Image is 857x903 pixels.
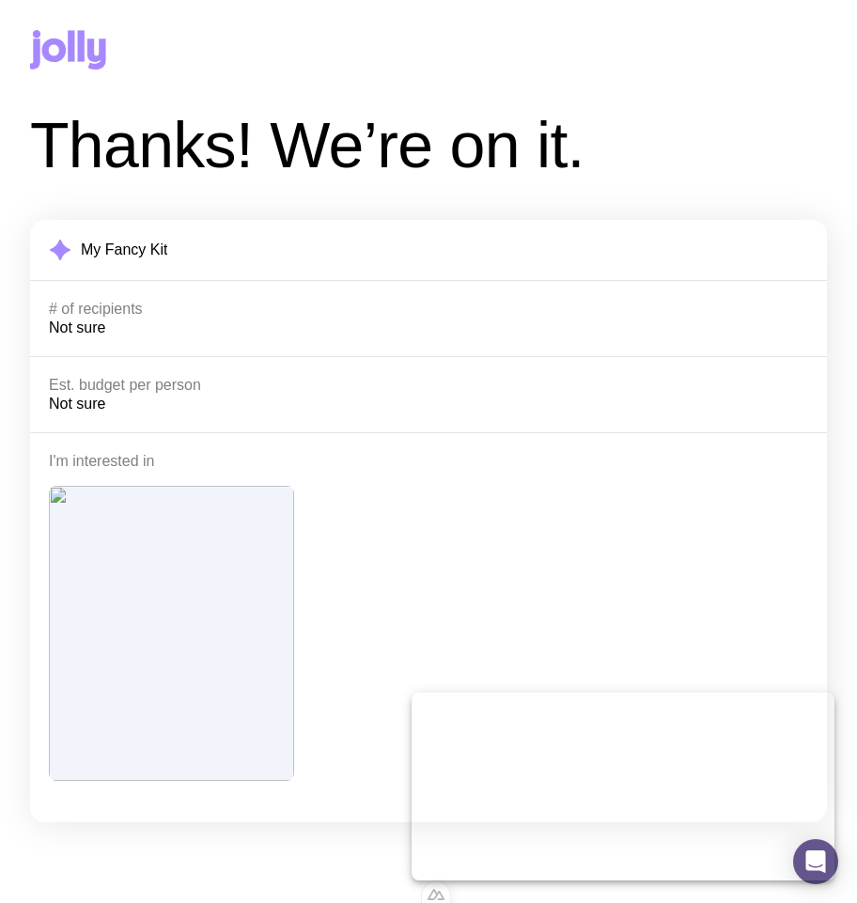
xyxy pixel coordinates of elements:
h2: My Fancy Kit [81,241,167,259]
span: Not sure [49,319,105,335]
h4: I'm interested in [49,452,808,471]
h4: # of recipients [49,300,808,319]
h1: Thanks! We’re on it. [30,115,662,175]
span: Not sure [49,396,105,412]
h4: Est. budget per person [49,376,808,395]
